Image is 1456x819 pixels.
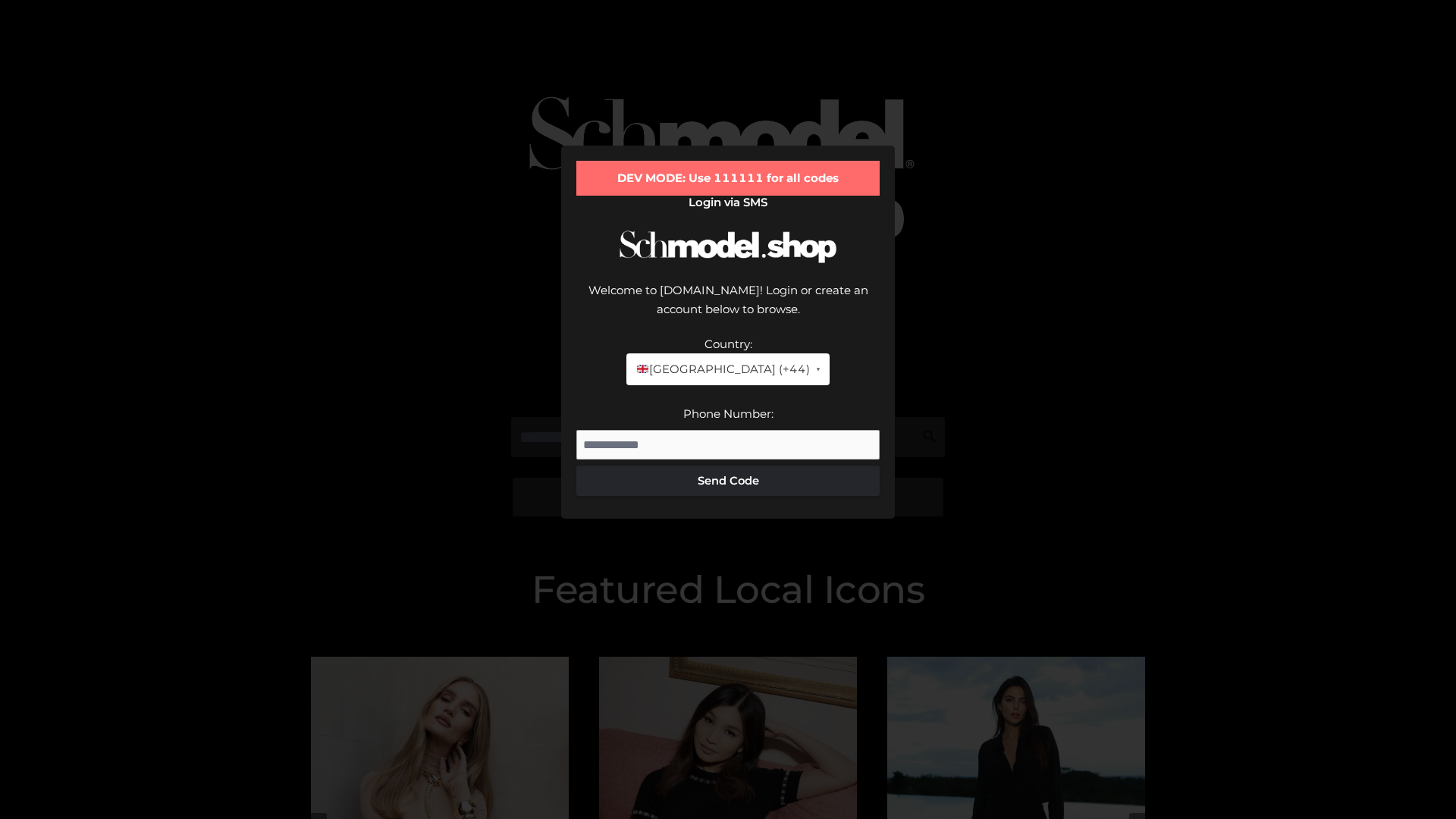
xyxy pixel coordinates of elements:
div: DEV MODE: Use 111111 for all codes [576,161,880,196]
img: Schmodel Logo [614,217,842,277]
span: [GEOGRAPHIC_DATA] (+44) [635,359,809,379]
button: Send Code [576,466,880,496]
img: 🇬🇧 [637,363,648,375]
div: Welcome to [DOMAIN_NAME]! Login or create an account below to browse. [576,281,880,334]
label: Phone Number: [683,406,773,421]
label: Country: [704,337,752,351]
h2: Login via SMS [576,196,880,209]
